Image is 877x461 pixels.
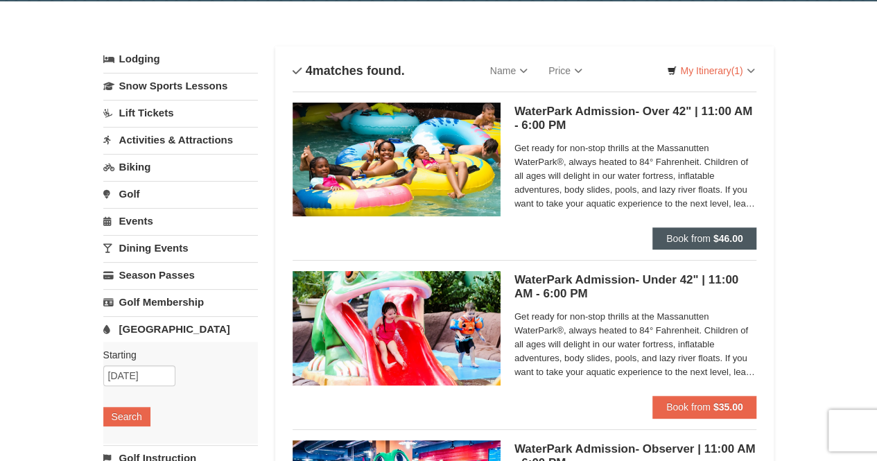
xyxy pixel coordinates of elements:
button: Book from $46.00 [652,227,757,250]
strong: $46.00 [713,233,743,244]
a: My Itinerary(1) [658,60,763,81]
a: Price [538,57,593,85]
span: Book from [666,233,711,244]
a: Season Passes [103,262,258,288]
a: Golf Membership [103,289,258,315]
a: [GEOGRAPHIC_DATA] [103,316,258,342]
a: Events [103,208,258,234]
a: Name [480,57,538,85]
label: Starting [103,348,248,362]
h5: WaterPark Admission- Over 42" | 11:00 AM - 6:00 PM [514,105,757,132]
img: 6619917-1559-aba4c162.jpg [293,103,501,216]
a: Biking [103,154,258,180]
span: 4 [306,64,313,78]
a: Golf [103,181,258,207]
span: (1) [731,65,743,76]
a: Dining Events [103,235,258,261]
h5: WaterPark Admission- Under 42" | 11:00 AM - 6:00 PM [514,273,757,301]
img: 6619917-584-7d606bb4.jpg [293,271,501,385]
button: Search [103,407,150,426]
h4: matches found. [293,64,405,78]
span: Book from [666,401,711,412]
span: Get ready for non-stop thrills at the Massanutten WaterPark®, always heated to 84° Fahrenheit. Ch... [514,310,757,379]
strong: $35.00 [713,401,743,412]
button: Book from $35.00 [652,396,757,418]
a: Activities & Attractions [103,127,258,153]
span: Get ready for non-stop thrills at the Massanutten WaterPark®, always heated to 84° Fahrenheit. Ch... [514,141,757,211]
a: Lodging [103,46,258,71]
a: Lift Tickets [103,100,258,125]
a: Snow Sports Lessons [103,73,258,98]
